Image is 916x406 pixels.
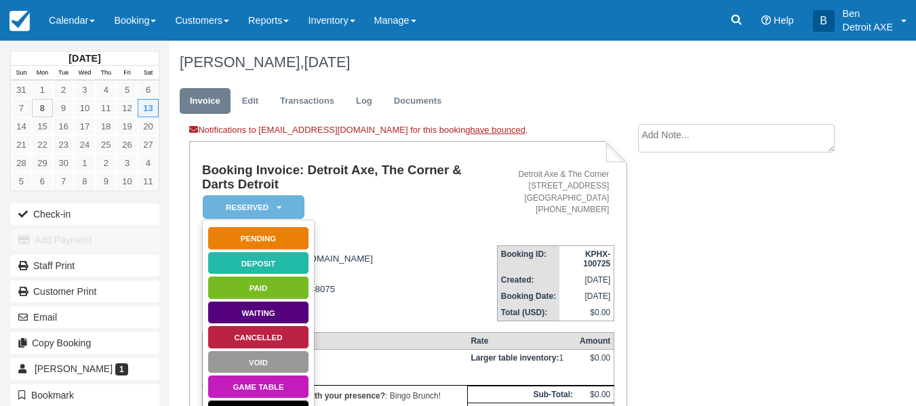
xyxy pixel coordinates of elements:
[32,99,53,117] a: 8
[467,333,576,350] th: Rate
[96,154,117,172] a: 2
[96,172,117,190] a: 9
[10,229,159,251] button: Add Payment
[10,306,159,328] button: Email
[497,272,559,288] th: Created:
[467,386,576,403] th: Sub-Total:
[32,136,53,154] a: 22
[202,350,467,386] td: [DATE] 10:00 AM - 12:00 PM
[11,117,32,136] a: 14
[202,243,497,321] div: [EMAIL_ADDRESS][DOMAIN_NAME] 011 40 3133785115 [STREET_ADDRESS] [GEOGRAPHIC_DATA], 48075 [GEOGRAP...
[74,81,95,99] a: 3
[207,325,309,349] a: Cancelled
[761,16,771,25] i: Help
[117,66,138,81] th: Fri
[9,11,30,31] img: checkfront-main-nav-mini-logo.png
[207,350,309,374] a: Void
[53,117,74,136] a: 16
[32,66,53,81] th: Mon
[35,363,113,374] span: [PERSON_NAME]
[53,66,74,81] th: Tue
[580,353,610,373] div: $0.00
[10,332,159,354] button: Copy Booking
[96,117,117,136] a: 18
[11,136,32,154] a: 21
[843,20,893,34] p: Detroit AXE
[497,245,559,272] th: Booking ID:
[115,363,128,375] span: 1
[117,172,138,190] a: 10
[559,304,614,321] td: $0.00
[10,203,159,225] button: Check-in
[270,88,344,115] a: Transactions
[74,136,95,154] a: 24
[96,66,117,81] th: Thu
[96,99,117,117] a: 11
[207,276,309,300] a: Paid
[202,163,497,191] h1: Booking Invoice: Detroit Axe, The Corner & Darts Detroit
[96,81,117,99] a: 4
[470,125,525,135] a: have bounced
[10,358,159,380] a: [PERSON_NAME] 1
[207,251,309,275] a: Deposit
[559,288,614,304] td: [DATE]
[843,7,893,20] p: Ben
[583,249,610,268] strong: KPHX-100725
[32,81,53,99] a: 1
[774,15,794,26] span: Help
[32,117,53,136] a: 15
[10,255,159,277] a: Staff Print
[576,386,614,403] td: $0.00
[53,172,74,190] a: 7
[138,81,159,99] a: 6
[189,124,627,141] div: Notifications to [EMAIL_ADDRESS][DOMAIN_NAME] for this booking .
[74,172,95,190] a: 8
[32,172,53,190] a: 6
[207,226,309,250] a: Pending
[502,169,610,216] address: Detroit Axe & The Corner [STREET_ADDRESS] [GEOGRAPHIC_DATA] [PHONE_NUMBER]
[53,99,74,117] a: 9
[232,88,268,115] a: Edit
[467,350,576,386] td: 1
[207,301,309,325] a: Waiting
[206,389,464,403] p: : Bingo Brunch!
[10,281,159,302] a: Customer Print
[11,172,32,190] a: 5
[180,88,231,115] a: Invoice
[138,154,159,172] a: 4
[180,54,846,70] h1: [PERSON_NAME],
[96,136,117,154] a: 25
[117,99,138,117] a: 12
[138,172,159,190] a: 11
[11,66,32,81] th: Sun
[138,99,159,117] a: 13
[576,333,614,350] th: Amount
[117,136,138,154] a: 26
[559,272,614,288] td: [DATE]
[813,10,835,32] div: B
[11,81,32,99] a: 31
[304,54,350,70] span: [DATE]
[203,195,304,219] em: Reserved
[471,353,559,363] strong: Larger table inventory
[74,154,95,172] a: 1
[117,117,138,136] a: 19
[117,81,138,99] a: 5
[138,136,159,154] a: 27
[68,53,100,64] strong: [DATE]
[497,304,559,321] th: Total (USD):
[117,154,138,172] a: 3
[74,99,95,117] a: 10
[202,333,467,350] th: Item
[202,195,300,220] a: Reserved
[53,136,74,154] a: 23
[74,66,95,81] th: Wed
[384,88,452,115] a: Documents
[207,375,309,399] a: Game Table
[497,288,559,304] th: Booking Date:
[138,66,159,81] th: Sat
[11,154,32,172] a: 28
[11,99,32,117] a: 7
[138,117,159,136] a: 20
[32,154,53,172] a: 29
